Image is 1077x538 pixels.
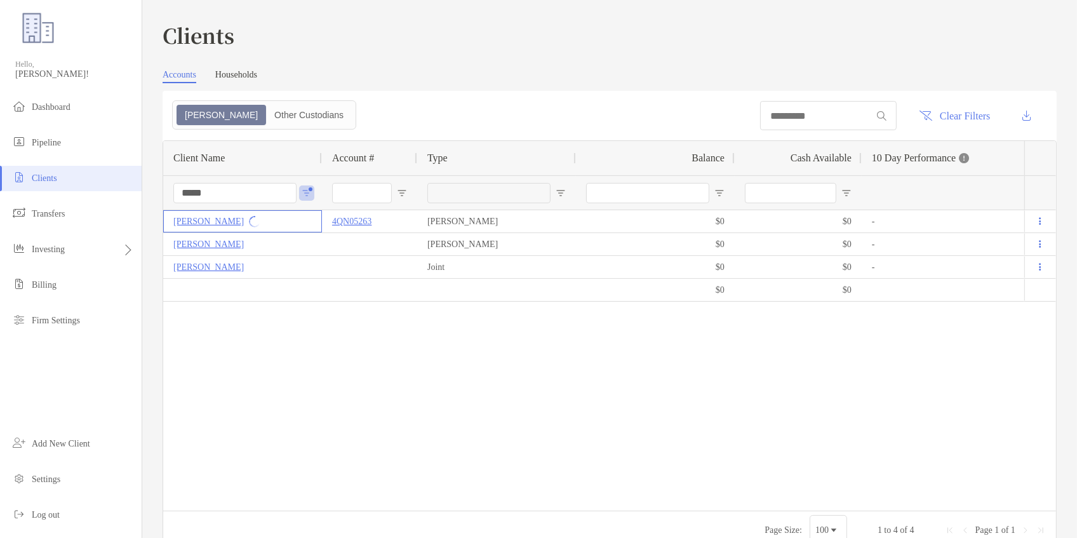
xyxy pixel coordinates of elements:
div: Other Custodians [267,106,351,124]
div: $0 [576,256,735,278]
span: Page [975,525,993,535]
span: 1 [878,525,882,535]
div: 10 Day Performance [872,141,969,175]
div: $0 [576,279,735,301]
span: Settings [32,474,60,484]
div: segmented control [172,100,356,130]
span: 4 [910,525,914,535]
img: transfers icon [11,205,27,220]
img: firm-settings icon [11,312,27,327]
span: Balance [692,152,725,164]
img: dashboard icon [11,98,27,114]
img: input icon [877,111,886,121]
a: 4QN05263 [332,213,371,229]
div: Zoe [178,106,265,124]
span: Dashboard [32,102,70,112]
a: [PERSON_NAME] [173,236,244,252]
img: clients icon [11,170,27,185]
a: Accounts [163,70,196,83]
img: add_new_client icon [11,435,27,450]
div: [PERSON_NAME] [417,210,576,232]
button: Open Filter Menu [556,188,566,198]
button: Open Filter Menu [302,188,312,198]
span: Type [427,152,448,164]
a: Households [215,70,257,83]
div: Joint [417,256,576,278]
span: 1 [994,525,999,535]
span: of [1001,525,1009,535]
div: 100 [815,525,829,535]
img: investing icon [11,241,27,256]
a: [PERSON_NAME] [173,213,244,229]
span: Cash Available [791,152,852,164]
div: $0 [735,256,862,278]
div: $0 [735,233,862,255]
span: 1 [1011,525,1015,535]
img: billing icon [11,276,27,292]
span: Account # [332,152,374,164]
input: Balance Filter Input [586,183,709,203]
img: settings icon [11,471,27,486]
img: logout icon [11,506,27,521]
span: of [900,525,907,535]
div: Last Page [1036,525,1046,535]
img: Zoe Logo [15,5,61,51]
span: Firm Settings [32,316,80,325]
span: Transfers [32,209,65,219]
span: Clients [32,173,57,183]
span: Investing [32,245,65,254]
span: Log out [32,510,60,520]
span: to [885,525,892,535]
input: Account # Filter Input [332,183,392,203]
div: [PERSON_NAME] [417,233,576,255]
span: [PERSON_NAME]! [15,69,134,79]
div: $0 [735,279,862,301]
button: Clear Filters [909,102,1000,130]
div: $0 [576,210,735,232]
span: 4 [893,525,898,535]
a: [PERSON_NAME] [173,259,244,275]
img: pipeline icon [11,134,27,149]
button: Open Filter Menu [714,188,725,198]
h3: Clients [163,20,1057,50]
div: Previous Page [960,525,970,535]
button: Open Filter Menu [397,188,407,198]
span: Client Name [173,152,225,164]
div: First Page [945,525,955,535]
div: $0 [735,210,862,232]
div: Page Size: [765,525,802,535]
span: Add New Client [32,439,90,448]
div: $0 [576,233,735,255]
button: Open Filter Menu [841,188,852,198]
span: Billing [32,280,57,290]
span: Pipeline [32,138,61,147]
input: Client Name Filter Input [173,183,297,203]
div: Next Page [1020,525,1031,535]
input: Cash Available Filter Input [745,183,836,203]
